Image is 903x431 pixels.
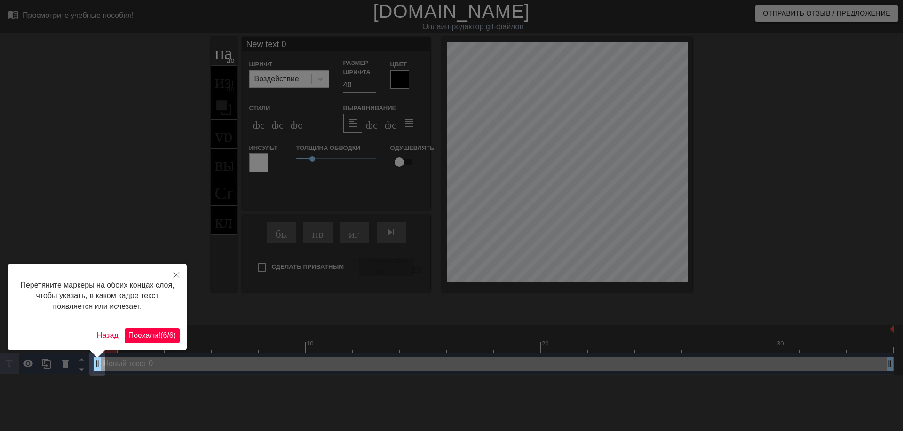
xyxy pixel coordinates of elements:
button: Поехали! [125,328,180,343]
ya-tr-span: ) [174,331,176,339]
ya-tr-span: / [167,331,169,339]
ya-tr-span: Поехали! [128,331,160,339]
button: Назад [93,328,122,343]
button: Закрыть [166,264,187,285]
ya-tr-span: Назад [97,331,119,339]
ya-tr-span: Перетяните маркеры на обоих концах слоя, чтобы указать, в каком кадре текст появляется или исчезает. [20,281,174,310]
ya-tr-span: ( [160,331,163,339]
ya-tr-span: 6 [163,331,167,339]
ya-tr-span: 6 [169,331,174,339]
